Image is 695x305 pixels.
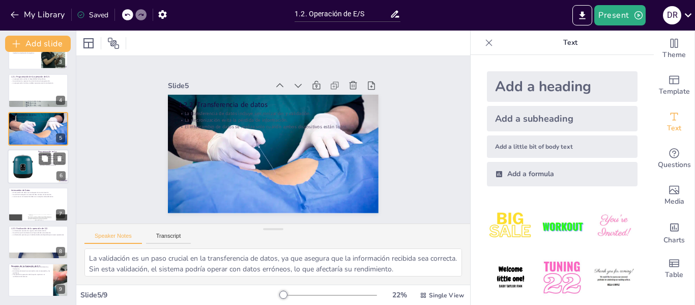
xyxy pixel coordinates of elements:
[11,230,65,232] p: La finalización actualiza los registros del módulo de E/S.
[663,5,681,25] button: d r
[8,187,68,221] div: 7
[56,285,65,294] div: 9
[497,31,644,55] p: Text
[387,290,412,300] div: 22 %
[56,58,65,67] div: 3
[8,149,69,184] div: 6
[11,194,65,196] p: Se verifica la recepción correcta del dato durante el intercambio.
[56,133,65,143] div: 5
[654,67,694,104] div: Add ready made slides
[590,254,638,301] img: 6.jpeg
[8,263,68,297] div: 9
[11,116,65,118] p: La transferencia de datos incluye sincronización y validación.
[665,269,683,281] span: Table
[11,265,50,268] p: Resumen de la Operación de E/S
[38,154,66,158] p: La sincronización asegura que ambos dispositivos estén listos.
[11,270,50,273] p: Es fundamental para la comunicación entre el procesador y los periféricos.
[11,75,65,78] p: 1.2.1. Programación de la operación de E/S
[38,150,66,156] p: Sincronización en la Transferencia
[487,203,534,250] img: 1.jpeg
[8,36,68,70] div: 3
[84,233,142,244] button: Speaker Notes
[107,37,120,49] span: Position
[204,138,223,240] div: Slide 5
[56,247,65,256] div: 8
[146,233,191,244] button: Transcript
[11,120,65,122] p: El intercambio de datos se realiza solo cuando ambos dispositivos están listos.
[80,290,279,300] div: Slide 5 / 9
[11,192,65,194] p: El intercambio de datos ocurre después de la sincronización.
[429,291,464,299] span: Single View
[247,44,273,233] p: El intercambio de datos se realiza solo cuando ambos dispositivos están listos.
[224,41,253,231] p: 1.2.2. Transferencia de datos
[295,7,390,21] input: Insert title
[11,80,65,82] p: Se actualizan los registros de control durante la programación.
[11,78,65,80] p: La programación verifica la disponibilidad del periférico.
[487,71,638,102] div: Add a heading
[590,203,638,250] img: 3.jpeg
[8,112,68,146] div: 5
[487,106,638,131] div: Add a subheading
[662,49,686,61] span: Theme
[663,235,685,246] span: Charts
[487,135,638,158] div: Add a little bit of body text
[38,158,66,162] p: La falta de sincronización puede causar pérdida de datos.
[11,274,50,278] p: Comprender la operación de E/S ayuda a optimizar el rendimiento del sistema.
[53,152,66,164] button: Delete Slide
[39,152,51,164] button: Duplicate Slide
[56,209,65,218] div: 7
[659,86,690,97] span: Template
[11,227,65,230] p: 1.2.3. Finalización de la operación de E/S
[11,113,65,116] p: 1.2.2. Transferencia de datos
[56,96,65,105] div: 4
[572,5,592,25] button: Export to PowerPoint
[654,177,694,214] div: Add images, graphics, shapes or video
[11,118,65,120] p: La sincronización evita la pérdida de información.
[664,196,684,207] span: Media
[654,31,694,67] div: Change the overall theme
[487,162,638,186] div: Add a formula
[8,226,68,259] div: 8
[594,5,645,25] button: Present
[11,82,65,84] p: La programación inicializa variables necesarias para la transferencia.
[654,104,694,141] div: Add text boxes
[5,36,71,52] button: Add slide
[658,159,691,171] span: Questions
[538,254,586,301] img: 5.jpeg
[667,123,681,134] span: Text
[11,189,65,192] p: Intercambio de Datos
[80,35,97,51] div: Layout
[11,50,38,53] p: La finalización de la operación de E/S implica la actualización de registros.
[663,6,681,24] div: d r
[11,196,65,198] p: Los errores en el intercambio deben ser manejados adecuadamente.
[11,266,50,270] p: La operación de E/S involucra programación, transferencia y finalización.
[8,74,68,107] div: 4
[235,42,260,232] p: La transferencia de datos incluye sincronización y validación.
[11,232,65,234] p: Se verifica que la transferencia se haya realizado correctamente.
[654,214,694,251] div: Add charts and graphs
[8,7,69,23] button: My Library
[241,43,267,233] p: La sincronización evita la pérdida de información.
[11,234,65,236] p: La finalización permite que el módulo de E/S esté disponible para nuevas operaciones.
[654,251,694,287] div: Add a table
[56,171,66,180] div: 6
[84,248,462,276] textarea: La validación es un paso crucial en la transferencia de datos, ya que asegura que la información ...
[77,10,108,20] div: Saved
[487,254,534,301] img: 4.jpeg
[538,203,586,250] img: 2.jpeg
[38,162,66,165] p: La sincronización permite un intercambio de datos fluido y eficiente.
[654,141,694,177] div: Get real-time input from your audience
